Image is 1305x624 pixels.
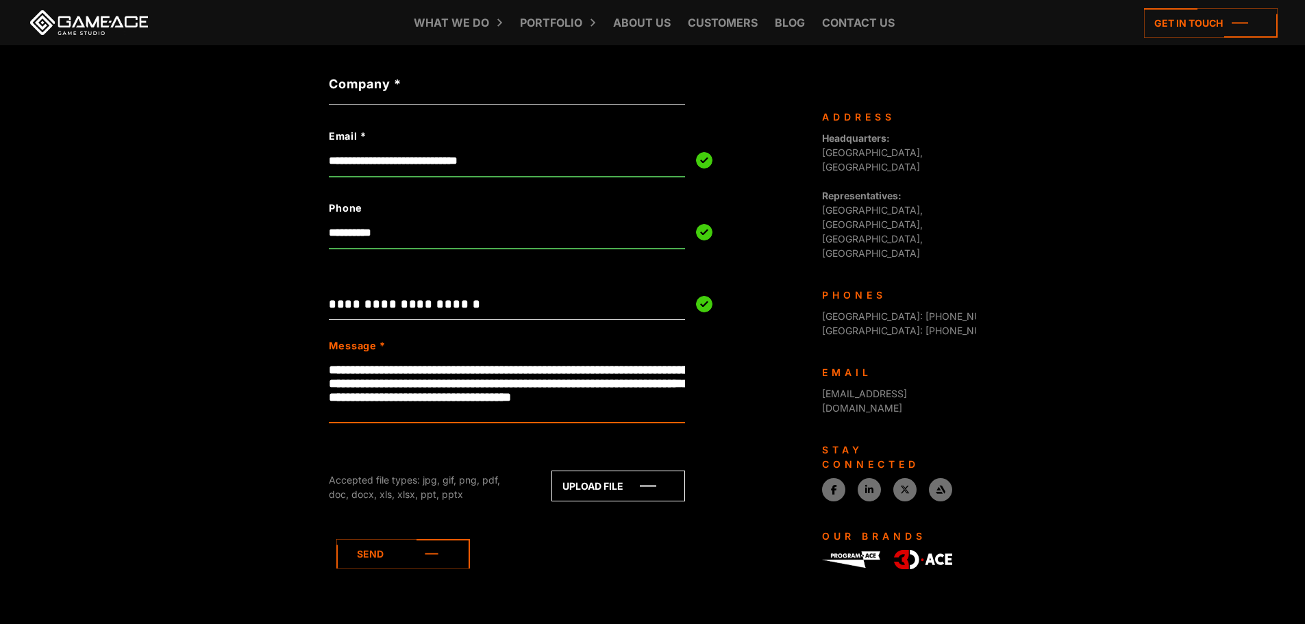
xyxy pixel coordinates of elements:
[894,550,952,569] img: 3D-Ace
[822,442,966,471] div: Stay connected
[822,388,907,414] a: [EMAIL_ADDRESS][DOMAIN_NAME]
[551,471,685,501] a: Upload file
[336,539,470,569] a: Send
[822,132,923,173] span: [GEOGRAPHIC_DATA], [GEOGRAPHIC_DATA]
[822,365,966,379] div: Email
[329,75,685,93] label: Company *
[822,325,1011,336] span: [GEOGRAPHIC_DATA]: [PHONE_NUMBER]
[1144,8,1278,38] a: Get in touch
[822,132,890,144] strong: Headquarters:
[822,529,966,543] div: Our Brands
[822,190,902,201] strong: Representatives:
[329,201,614,216] label: Phone
[822,288,966,302] div: Phones
[329,338,385,353] label: Message *
[329,129,614,144] label: Email *
[822,310,1011,322] span: [GEOGRAPHIC_DATA]: [PHONE_NUMBER]
[822,551,880,567] img: Program-Ace
[329,473,521,501] div: Accepted file types: jpg, gif, png, pdf, doc, docx, xls, xlsx, ppt, pptx
[822,190,923,259] span: [GEOGRAPHIC_DATA], [GEOGRAPHIC_DATA], [GEOGRAPHIC_DATA], [GEOGRAPHIC_DATA]
[822,110,966,124] div: Address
